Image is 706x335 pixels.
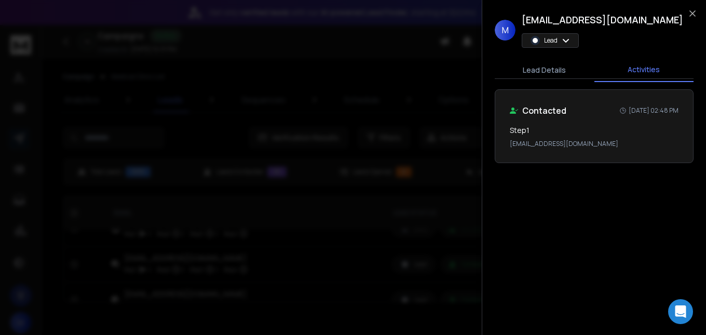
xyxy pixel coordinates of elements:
[594,58,694,82] button: Activities
[510,140,678,148] p: [EMAIL_ADDRESS][DOMAIN_NAME]
[544,36,558,45] p: Lead
[629,106,678,115] p: [DATE] 02:48 PM
[510,125,529,136] h3: Step 1
[510,104,566,117] div: Contacted
[495,59,594,82] button: Lead Details
[495,20,515,41] span: M
[522,12,683,27] h1: [EMAIL_ADDRESS][DOMAIN_NAME]
[668,299,693,324] div: Open Intercom Messenger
